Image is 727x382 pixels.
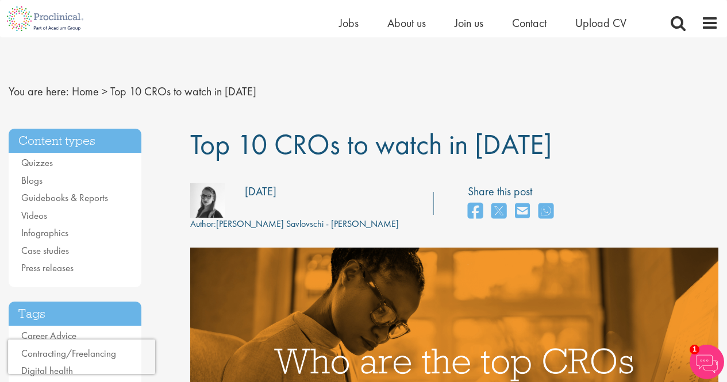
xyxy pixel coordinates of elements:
label: Share this post [468,183,559,200]
a: Videos [21,209,47,222]
a: share on email [515,199,530,224]
span: > [102,84,107,99]
span: Author: [190,218,216,230]
a: Blogs [21,174,43,187]
a: About us [387,16,426,30]
div: [PERSON_NAME] Savlovschi - [PERSON_NAME] [190,218,399,231]
img: Chatbot [690,345,724,379]
span: You are here: [9,84,69,99]
span: Top 10 CROs to watch in [DATE] [110,84,256,99]
iframe: reCAPTCHA [8,339,155,374]
a: Join us [455,16,483,30]
a: Career Advice [21,329,76,342]
img: fff6768c-7d58-4950-025b-08d63f9598ee [190,183,225,218]
a: Press releases [21,261,74,274]
span: 1 [690,345,699,354]
a: Upload CV [575,16,626,30]
a: share on facebook [468,199,483,224]
a: share on whats app [538,199,553,224]
a: Jobs [339,16,359,30]
h3: Tags [9,302,141,326]
span: Top 10 CROs to watch in [DATE] [190,126,552,163]
a: Contact [512,16,547,30]
a: Guidebooks & Reports [21,191,108,204]
a: Case studies [21,244,69,257]
h3: Content types [9,129,141,153]
a: Quizzes [21,156,53,169]
div: [DATE] [245,183,276,200]
a: Infographics [21,226,68,239]
a: share on twitter [491,199,506,224]
a: breadcrumb link [72,84,99,99]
